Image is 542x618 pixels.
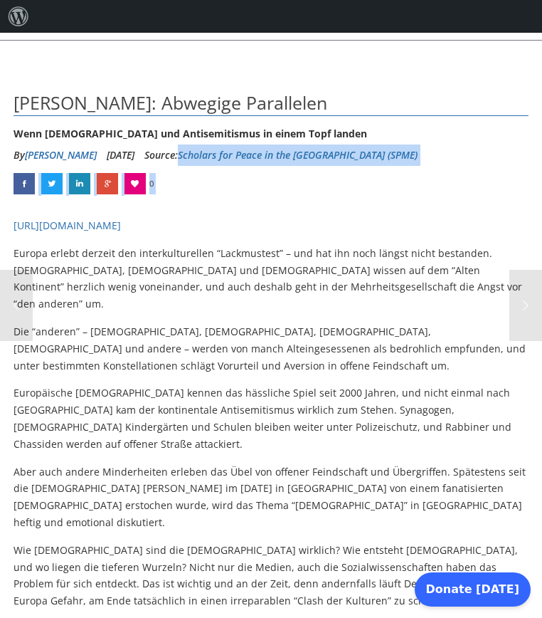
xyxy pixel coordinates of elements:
p: Die “anderen” – [DEMOGRAPHIC_DATA], [DEMOGRAPHIC_DATA], [DEMOGRAPHIC_DATA], [DEMOGRAPHIC_DATA] un... [14,323,528,374]
span: [PERSON_NAME]: Abwegige Parallelen [14,90,327,115]
p: Europäische [DEMOGRAPHIC_DATA] kennen das hässliche Spiel seit 2000 Jahren, und nicht einmal nach... [14,384,528,452]
li: By [14,145,97,166]
div: Wenn [DEMOGRAPHIC_DATA] und Antisemitismus in einem Topf landen [14,123,528,145]
a: Scholars for Peace in the [GEOGRAPHIC_DATA] (SPME) [178,148,418,162]
a: Prof. Julius H. Schoeps: Abwegige Parallelen [41,173,63,194]
span: 0 [149,173,154,194]
p: Europa erlebt derzeit den interkulturellen “Lackmustest” – und hat ihn noch längst nicht bestande... [14,245,528,313]
a: Prof. Julius H. Schoeps: Abwegige Parallelen [97,173,118,194]
a: [PERSON_NAME] [25,148,97,162]
p: Aber auch andere Minderheiten erleben das Übel von offener Feindschaft und Übergriffen. Spätesten... [14,463,528,531]
a: Prof. Julius H. Schoeps: Abwegige Parallelen [69,173,90,194]
li: [DATE] [107,145,134,166]
a: [URL][DOMAIN_NAME] [14,219,121,232]
div: Source: [144,145,418,166]
p: Wie [DEMOGRAPHIC_DATA] sind die [DEMOGRAPHIC_DATA] wirklich? Wie entsteht [DEMOGRAPHIC_DATA], und... [14,542,528,609]
a: Prof. Julius H. Schoeps: Abwegige Parallelen [14,173,35,194]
